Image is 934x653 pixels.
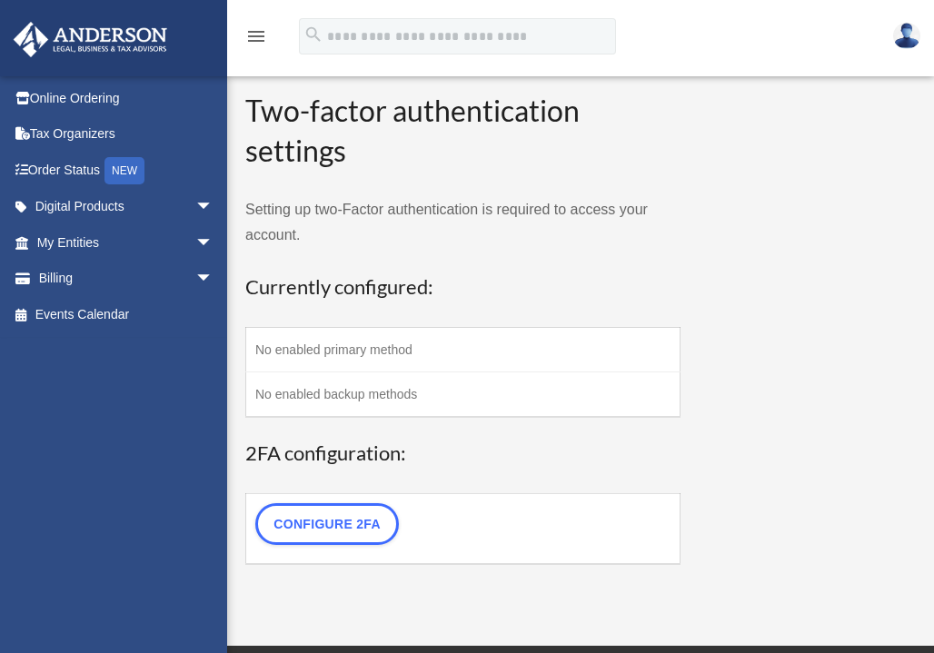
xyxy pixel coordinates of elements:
a: Configure 2FA [255,503,399,545]
a: Tax Organizers [13,116,241,153]
img: Anderson Advisors Platinum Portal [8,22,173,57]
a: Online Ordering [13,80,241,116]
a: Billingarrow_drop_down [13,261,241,297]
a: My Entitiesarrow_drop_down [13,224,241,261]
td: No enabled backup methods [246,372,681,418]
div: NEW [104,157,144,184]
span: arrow_drop_down [195,189,232,226]
h3: 2FA configuration: [245,440,681,468]
img: User Pic [893,23,920,49]
span: arrow_drop_down [195,224,232,262]
a: Digital Productsarrow_drop_down [13,189,241,225]
i: search [303,25,323,45]
a: Order StatusNEW [13,152,241,189]
p: Setting up two-Factor authentication is required to access your account. [245,197,681,248]
h3: Currently configured: [245,273,681,302]
h2: Two-factor authentication settings [245,91,681,173]
a: menu [245,32,267,47]
span: arrow_drop_down [195,261,232,298]
a: Events Calendar [13,296,241,332]
i: menu [245,25,267,47]
td: No enabled primary method [246,328,681,372]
